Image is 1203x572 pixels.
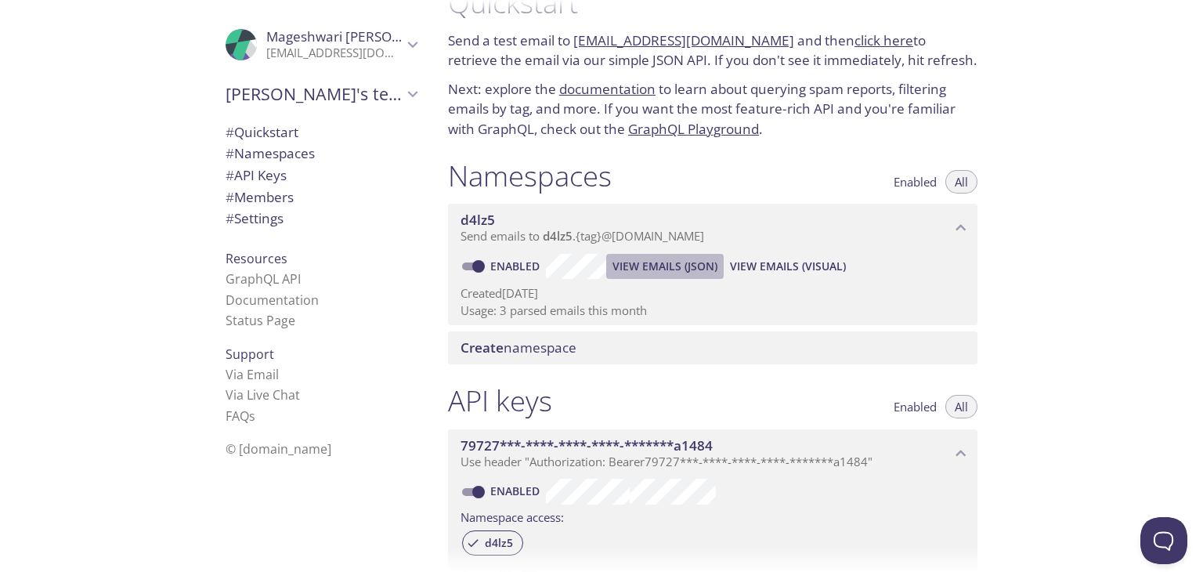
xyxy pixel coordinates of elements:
[226,291,319,309] a: Documentation
[226,123,298,141] span: Quickstart
[606,254,724,279] button: View Emails (JSON)
[448,79,977,139] p: Next: explore the to learn about querying spam reports, filtering emails by tag, and more. If you...
[730,257,846,276] span: View Emails (Visual)
[448,204,977,252] div: d4lz5 namespace
[266,45,403,61] p: [EMAIL_ADDRESS][DOMAIN_NAME]
[226,270,301,288] a: GraphQL API
[226,166,234,184] span: #
[461,338,504,357] span: Create
[884,170,946,194] button: Enabled
[226,209,284,227] span: Settings
[226,312,295,329] a: Status Page
[448,31,977,71] p: Send a test email to and then to retrieve the email via our simple JSON API. If you don't see it ...
[628,120,759,138] a: GraphQL Playground
[226,188,294,206] span: Members
[213,165,429,186] div: API Keys
[448,383,552,418] h1: API keys
[945,395,977,418] button: All
[213,208,429,230] div: Team Settings
[226,386,300,404] a: Via Live Chat
[724,254,852,279] button: View Emails (Visual)
[448,158,612,194] h1: Namespaces
[462,530,523,556] div: d4lz5
[945,170,977,194] button: All
[612,257,717,276] span: View Emails (JSON)
[226,188,234,206] span: #
[488,483,546,498] a: Enabled
[461,285,965,302] p: Created [DATE]
[226,440,331,458] span: © [DOMAIN_NAME]
[213,186,429,208] div: Members
[226,144,234,162] span: #
[559,80,656,98] a: documentation
[488,259,546,273] a: Enabled
[249,407,255,425] span: s
[213,74,429,114] div: Kumaresan's team
[266,27,451,45] span: Mageshwari [PERSON_NAME]
[226,366,279,383] a: Via Email
[543,228,573,244] span: d4lz5
[854,31,913,49] a: click here
[226,209,234,227] span: #
[461,302,965,319] p: Usage: 3 parsed emails this month
[475,536,522,550] span: d4lz5
[226,83,403,105] span: [PERSON_NAME]'s team
[226,144,315,162] span: Namespaces
[1140,517,1187,564] iframe: Help Scout Beacon - Open
[226,407,255,425] a: FAQ
[461,228,704,244] span: Send emails to . {tag} @[DOMAIN_NAME]
[213,121,429,143] div: Quickstart
[573,31,794,49] a: [EMAIL_ADDRESS][DOMAIN_NAME]
[226,123,234,141] span: #
[461,338,576,357] span: namespace
[213,143,429,165] div: Namespaces
[226,250,287,267] span: Resources
[461,211,495,229] span: d4lz5
[226,166,287,184] span: API Keys
[461,505,564,527] label: Namespace access:
[213,19,429,71] div: Mageshwari Karuppusamy
[448,331,977,364] div: Create namespace
[884,395,946,418] button: Enabled
[226,346,274,363] span: Support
